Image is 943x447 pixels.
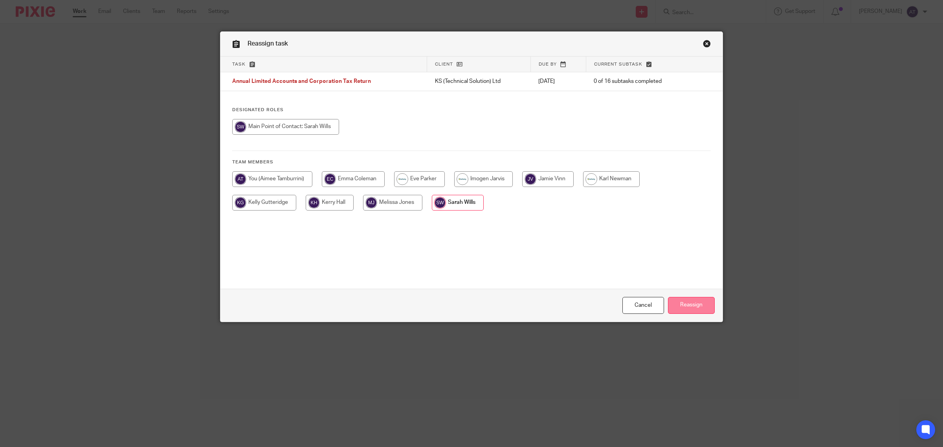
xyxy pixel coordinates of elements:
a: Close this dialog window [703,40,711,50]
h4: Team members [232,159,711,165]
span: Task [232,62,246,66]
span: Due by [539,62,557,66]
a: Close this dialog window [622,297,664,314]
td: 0 of 16 subtasks completed [586,72,692,91]
input: Reassign [668,297,715,314]
span: Client [435,62,453,66]
span: Annual Limited Accounts and Corporation Tax Return [232,79,371,84]
span: Reassign task [248,40,288,47]
h4: Designated Roles [232,107,711,113]
p: [DATE] [538,77,578,85]
span: Current subtask [594,62,642,66]
p: KS (Technical Solution) Ltd [435,77,523,85]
